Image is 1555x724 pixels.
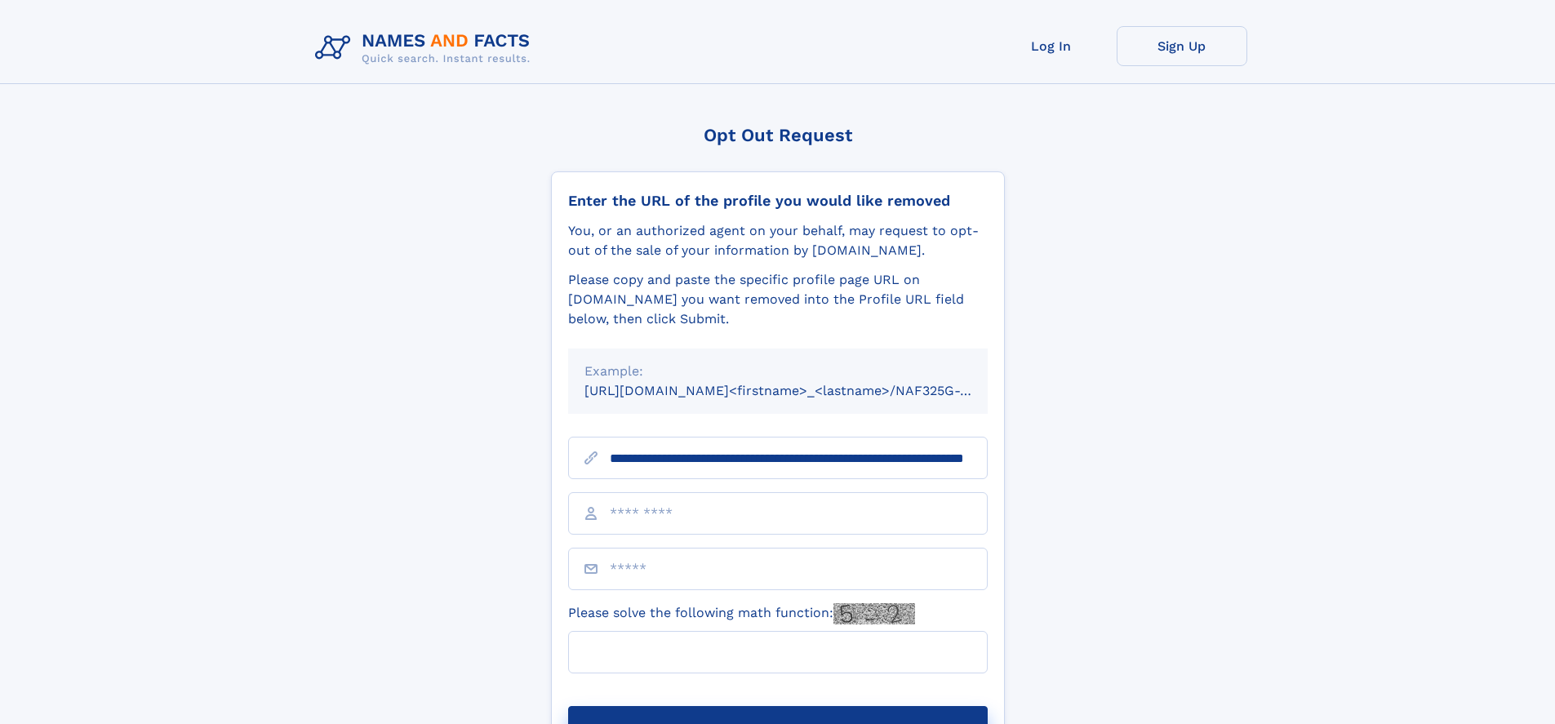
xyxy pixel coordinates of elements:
[309,26,544,70] img: Logo Names and Facts
[568,603,915,624] label: Please solve the following math function:
[584,383,1019,398] small: [URL][DOMAIN_NAME]<firstname>_<lastname>/NAF325G-xxxxxxxx
[568,270,988,329] div: Please copy and paste the specific profile page URL on [DOMAIN_NAME] you want removed into the Pr...
[568,192,988,210] div: Enter the URL of the profile you would like removed
[584,362,971,381] div: Example:
[568,221,988,260] div: You, or an authorized agent on your behalf, may request to opt-out of the sale of your informatio...
[551,125,1005,145] div: Opt Out Request
[986,26,1117,66] a: Log In
[1117,26,1247,66] a: Sign Up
